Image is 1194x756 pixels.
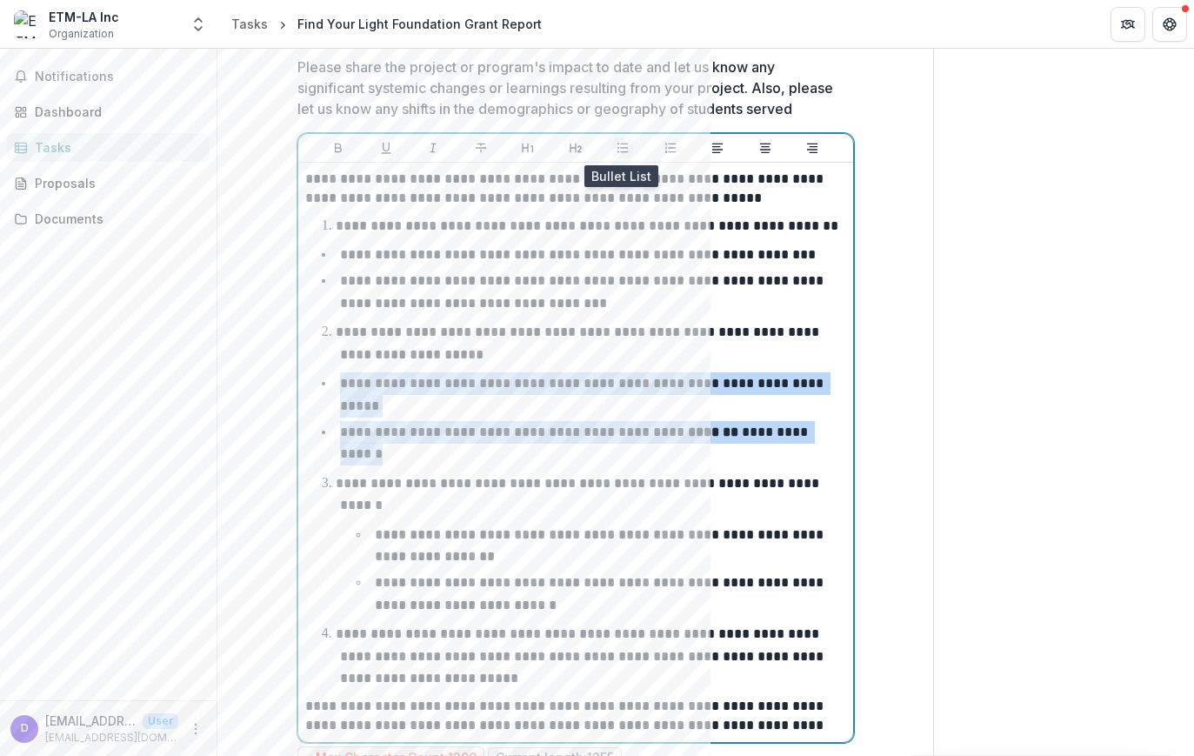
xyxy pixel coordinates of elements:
[35,174,196,192] div: Proposals
[7,169,210,197] a: Proposals
[660,137,681,158] button: Ordered List
[224,11,275,37] a: Tasks
[612,137,633,158] button: Bullet List
[35,70,203,84] span: Notifications
[707,137,728,158] button: Align Left
[517,137,538,158] button: Heading 1
[423,137,444,158] button: Italicize
[297,57,844,119] p: Please share the project or program's impact to date and let us know any significant systemic cha...
[49,8,119,26] div: ETM-LA Inc
[21,723,29,734] div: development@etmla.org
[7,97,210,126] a: Dashboard
[35,210,196,228] div: Documents
[14,10,42,38] img: ETM-LA Inc
[565,137,586,158] button: Heading 2
[328,137,349,158] button: Bold
[7,63,210,90] button: Notifications
[7,204,210,233] a: Documents
[297,15,542,33] div: Find Your Light Foundation Grant Report
[224,11,549,37] nav: breadcrumb
[35,103,196,121] div: Dashboard
[802,137,823,158] button: Align Right
[7,133,210,162] a: Tasks
[143,713,178,729] p: User
[45,712,136,730] p: [EMAIL_ADDRESS][DOMAIN_NAME]
[35,138,196,157] div: Tasks
[49,26,114,42] span: Organization
[470,137,491,158] button: Strike
[185,719,206,739] button: More
[1152,7,1187,42] button: Get Help
[755,137,776,158] button: Align Center
[45,730,178,746] p: [EMAIL_ADDRESS][DOMAIN_NAME]
[1111,7,1145,42] button: Partners
[376,137,397,158] button: Underline
[186,7,210,42] button: Open entity switcher
[231,15,268,33] div: Tasks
